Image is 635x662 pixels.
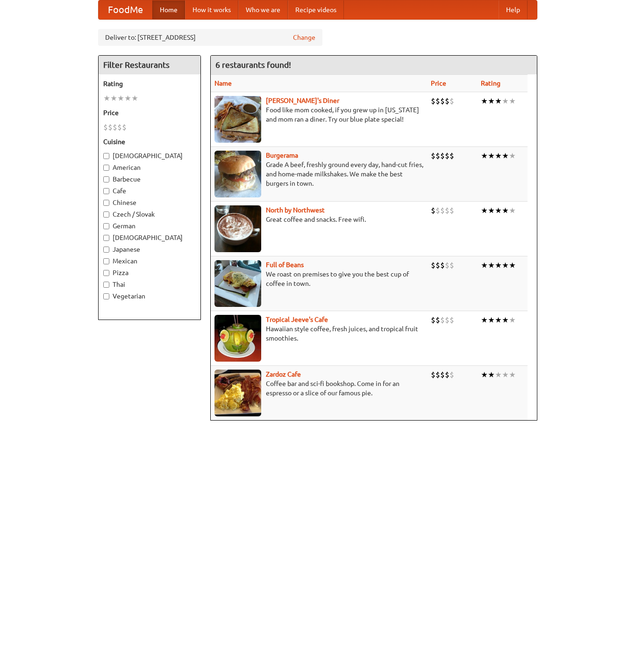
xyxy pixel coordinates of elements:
[502,370,509,380] li: ★
[214,151,261,197] img: burgerama.jpg
[488,315,495,325] li: ★
[214,260,261,307] img: beans.jpg
[266,97,339,104] b: [PERSON_NAME]'s Diner
[103,198,196,207] label: Chinese
[214,269,423,288] p: We roast on premises to give you the best cup of coffee in town.
[103,245,196,254] label: Japanese
[103,122,108,132] li: $
[185,0,238,19] a: How it works
[214,370,261,416] img: zardoz.jpg
[103,79,196,88] h5: Rating
[103,175,196,184] label: Barbecue
[488,370,495,380] li: ★
[103,280,196,289] label: Thai
[288,0,344,19] a: Recipe videos
[445,315,449,325] li: $
[445,151,449,161] li: $
[99,56,200,74] h4: Filter Restaurants
[481,315,488,325] li: ★
[502,315,509,325] li: ★
[449,96,454,106] li: $
[440,96,445,106] li: $
[502,205,509,216] li: ★
[481,80,500,87] a: Rating
[266,152,298,159] a: Burgerama
[445,205,449,216] li: $
[449,205,454,216] li: $
[108,122,113,132] li: $
[266,371,301,378] a: Zardoz Cafe
[509,370,516,380] li: ★
[214,379,423,398] p: Coffee bar and sci-fi bookshop. Come in for an espresso or a slice of our famous pie.
[214,324,423,343] p: Hawaiian style coffee, fresh juices, and tropical fruit smoothies.
[122,122,127,132] li: $
[214,80,232,87] a: Name
[103,223,109,229] input: German
[431,315,435,325] li: $
[509,315,516,325] li: ★
[495,370,502,380] li: ★
[435,96,440,106] li: $
[445,96,449,106] li: $
[495,260,502,270] li: ★
[481,96,488,106] li: ★
[103,165,109,171] input: American
[488,260,495,270] li: ★
[481,205,488,216] li: ★
[103,108,196,117] h5: Price
[488,205,495,216] li: ★
[103,93,110,103] li: ★
[103,282,109,288] input: Thai
[238,0,288,19] a: Who we are
[509,151,516,161] li: ★
[266,261,304,269] a: Full of Beans
[103,256,196,266] label: Mexican
[440,205,445,216] li: $
[103,176,109,182] input: Barbecue
[445,370,449,380] li: $
[499,0,528,19] a: Help
[103,291,196,301] label: Vegetarian
[214,315,261,362] img: jeeves.jpg
[131,93,138,103] li: ★
[117,93,124,103] li: ★
[103,233,196,242] label: [DEMOGRAPHIC_DATA]
[214,105,423,124] p: Food like mom cooked, if you grew up in [US_STATE] and mom ran a diner. Try our blue plate special!
[431,151,435,161] li: $
[431,260,435,270] li: $
[495,315,502,325] li: ★
[103,163,196,172] label: American
[440,260,445,270] li: $
[435,260,440,270] li: $
[214,96,261,143] img: sallys.jpg
[431,80,446,87] a: Price
[431,370,435,380] li: $
[99,0,152,19] a: FoodMe
[502,96,509,106] li: ★
[103,188,109,194] input: Cafe
[449,151,454,161] li: $
[103,137,196,146] h5: Cuisine
[110,93,117,103] li: ★
[435,151,440,161] li: $
[103,153,109,159] input: [DEMOGRAPHIC_DATA]
[435,205,440,216] li: $
[509,260,516,270] li: ★
[481,370,488,380] li: ★
[103,293,109,299] input: Vegetarian
[449,370,454,380] li: $
[266,206,325,214] b: North by Northwest
[214,205,261,252] img: north.jpg
[103,258,109,264] input: Mexican
[431,205,435,216] li: $
[98,29,322,46] div: Deliver to: [STREET_ADDRESS]
[215,60,291,69] ng-pluralize: 6 restaurants found!
[103,268,196,277] label: Pizza
[495,151,502,161] li: ★
[113,122,117,132] li: $
[440,315,445,325] li: $
[103,270,109,276] input: Pizza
